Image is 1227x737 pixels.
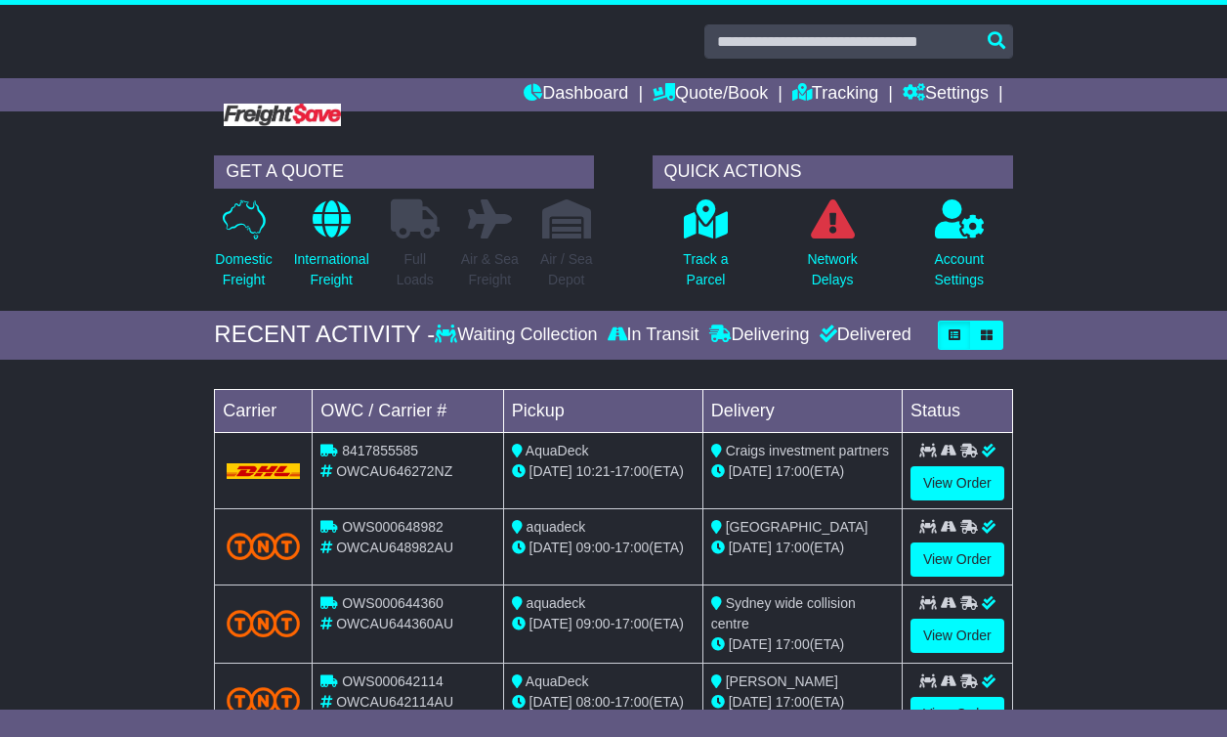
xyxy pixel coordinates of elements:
[776,694,810,710] span: 17:00
[227,610,300,636] img: TNT_Domestic.png
[576,463,611,479] span: 10:21
[224,104,341,126] img: Freight Save
[653,155,1013,189] div: QUICK ACTIONS
[776,636,810,652] span: 17:00
[682,198,729,301] a: Track aParcel
[806,198,858,301] a: NetworkDelays
[215,249,272,290] p: Domestic Freight
[614,616,649,631] span: 17:00
[512,692,695,713] div: - (ETA)
[529,616,572,631] span: [DATE]
[294,249,369,290] p: International Freight
[576,694,611,710] span: 08:00
[910,697,1004,731] a: View Order
[711,461,894,482] div: (ETA)
[342,673,444,689] span: OWS000642114
[313,389,503,432] td: OWC / Carrier #
[729,540,772,555] span: [DATE]
[653,78,768,111] a: Quote/Book
[792,78,878,111] a: Tracking
[529,463,572,479] span: [DATE]
[342,519,444,535] span: OWS000648982
[214,321,435,349] div: RECENT ACTIVITY -
[934,198,986,301] a: AccountSettings
[726,519,868,535] span: [GEOGRAPHIC_DATA]
[529,694,572,710] span: [DATE]
[215,389,313,432] td: Carrier
[435,325,602,346] div: Waiting Collection
[726,673,838,689] span: [PERSON_NAME]
[711,634,894,655] div: (ETA)
[683,249,728,290] p: Track a Parcel
[526,673,589,689] span: AquaDeck
[711,692,894,713] div: (ETA)
[726,443,889,458] span: Craigs investment partners
[461,249,519,290] p: Air & Sea Freight
[729,636,772,652] span: [DATE]
[729,694,772,710] span: [DATE]
[293,198,370,301] a: InternationalFreight
[512,461,695,482] div: - (ETA)
[935,249,985,290] p: Account Settings
[512,538,695,558] div: - (ETA)
[214,198,273,301] a: DomesticFreight
[807,249,857,290] p: Network Delays
[336,463,452,479] span: OWCAU646272NZ
[903,78,989,111] a: Settings
[910,542,1004,577] a: View Order
[910,466,1004,500] a: View Order
[342,595,444,611] span: OWS000644360
[776,463,810,479] span: 17:00
[729,463,772,479] span: [DATE]
[711,595,856,631] span: Sydney wide collision centre
[702,389,902,432] td: Delivery
[815,325,911,346] div: Delivered
[576,616,611,631] span: 09:00
[711,538,894,558] div: (ETA)
[902,389,1012,432] td: Status
[214,155,593,189] div: GET A QUOTE
[336,540,453,555] span: OWCAU648982AU
[391,249,440,290] p: Full Loads
[527,595,586,611] span: aquadeck
[529,540,572,555] span: [DATE]
[512,614,695,634] div: - (ETA)
[524,78,628,111] a: Dashboard
[704,325,815,346] div: Delivering
[527,519,586,535] span: aquadeck
[503,389,702,432] td: Pickup
[614,694,649,710] span: 17:00
[227,463,300,479] img: DHL.png
[336,616,453,631] span: OWCAU644360AU
[614,540,649,555] span: 17:00
[342,443,418,458] span: 8417855585
[614,463,649,479] span: 17:00
[227,533,300,559] img: TNT_Domestic.png
[776,540,810,555] span: 17:00
[576,540,611,555] span: 09:00
[603,325,704,346] div: In Transit
[227,687,300,714] img: TNT_Domestic.png
[526,443,589,458] span: AquaDeck
[910,619,1004,653] a: View Order
[540,249,593,290] p: Air / Sea Depot
[336,694,453,710] span: OWCAU642114AU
